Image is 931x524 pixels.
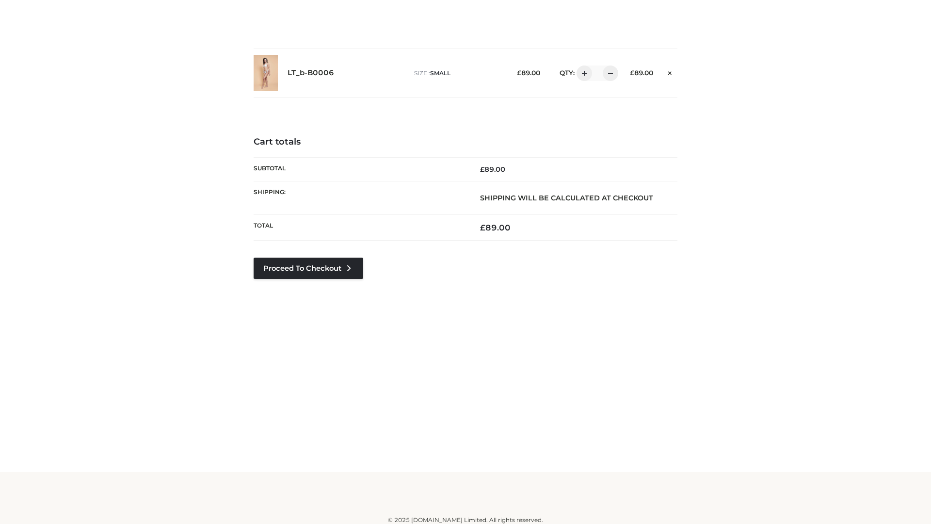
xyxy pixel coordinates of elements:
[254,157,465,181] th: Subtotal
[630,69,653,77] bdi: 89.00
[480,165,484,174] span: £
[430,69,450,77] span: SMALL
[517,69,521,77] span: £
[288,68,334,78] a: LT_b-B0006
[480,223,511,232] bdi: 89.00
[480,165,505,174] bdi: 89.00
[254,181,465,214] th: Shipping:
[254,137,677,147] h4: Cart totals
[480,223,485,232] span: £
[254,258,363,279] a: Proceed to Checkout
[414,69,502,78] p: size :
[254,55,278,91] img: LT_b-B0006 - SMALL
[663,65,677,78] a: Remove this item
[630,69,634,77] span: £
[254,215,465,241] th: Total
[517,69,540,77] bdi: 89.00
[480,194,653,202] strong: Shipping will be calculated at checkout
[550,65,615,81] div: QTY:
